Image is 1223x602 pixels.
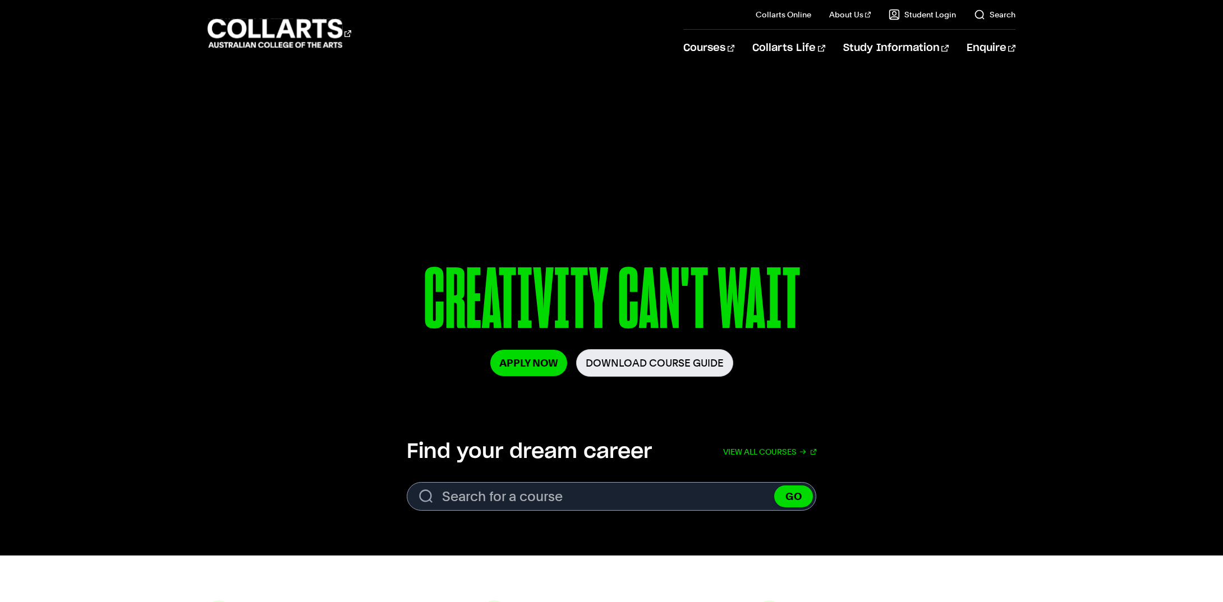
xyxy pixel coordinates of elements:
[490,350,567,376] a: Apply Now
[407,439,652,464] h2: Find your dream career
[683,30,734,67] a: Courses
[774,485,813,507] button: GO
[756,9,811,20] a: Collarts Online
[311,257,911,349] p: CREATIVITY CAN'T WAIT
[576,349,733,377] a: Download Course Guide
[843,30,949,67] a: Study Information
[407,482,816,511] input: Search for a course
[967,30,1015,67] a: Enquire
[208,17,351,49] div: Go to homepage
[974,9,1015,20] a: Search
[829,9,871,20] a: About Us
[889,9,956,20] a: Student Login
[407,482,816,511] form: Search
[752,30,825,67] a: Collarts Life
[723,439,816,464] a: View all courses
